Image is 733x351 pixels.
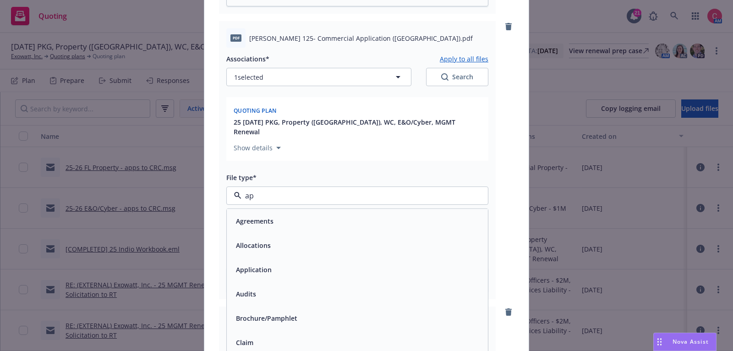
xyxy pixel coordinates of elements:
span: [PERSON_NAME] 125- Commercial Application ([GEOGRAPHIC_DATA]).pdf [249,33,473,43]
button: Claim [236,338,253,347]
span: Nova Assist [673,338,709,346]
button: SearchSearch [426,68,488,86]
button: Audits [236,289,256,299]
button: 1selected [226,68,411,86]
button: Show details [230,143,284,154]
a: remove [503,21,514,32]
button: Allocations [236,241,271,250]
span: File type* [226,173,257,182]
button: Apply to all files [440,53,488,64]
button: 25 [DATE] PKG, Property ([GEOGRAPHIC_DATA]), WC, E&O/Cyber, MGMT Renewal [234,117,483,137]
button: Nova Assist [653,333,717,351]
button: Application [236,265,272,274]
button: Agreements [236,216,274,226]
span: Quoting plan [234,107,277,115]
span: pdf [230,34,241,41]
svg: Search [441,73,449,81]
span: Associations* [226,55,269,63]
span: 1 selected [234,72,263,82]
a: remove [503,307,514,318]
div: Drag to move [654,333,665,351]
input: Filter by keyword [241,190,470,201]
button: Brochure/Pamphlet [236,313,297,323]
div: Search [441,72,473,82]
